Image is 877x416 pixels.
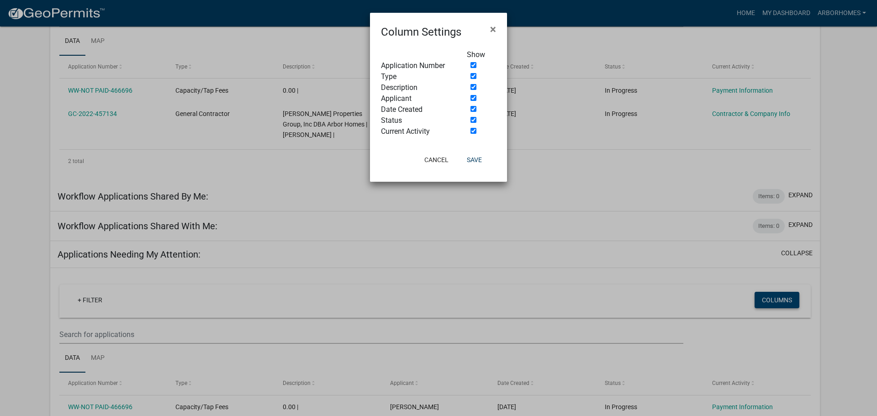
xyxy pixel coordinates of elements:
div: Show [460,49,503,60]
button: Save [460,152,489,168]
div: Current Activity [374,126,460,137]
div: Description [374,82,460,93]
div: Status [374,115,460,126]
div: Applicant [374,93,460,104]
span: × [490,23,496,36]
div: Date Created [374,104,460,115]
button: Close [483,16,503,42]
button: Cancel [417,152,456,168]
h4: Column Settings [381,24,461,40]
div: Type [374,71,460,82]
div: Application Number [374,60,460,71]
